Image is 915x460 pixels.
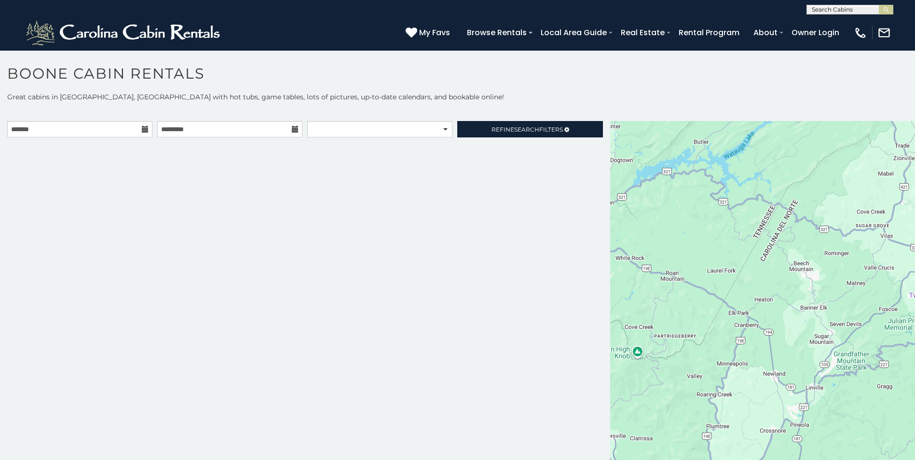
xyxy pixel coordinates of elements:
a: Owner Login [787,24,844,41]
img: mail-regular-white.png [877,26,891,40]
a: About [749,24,782,41]
a: Browse Rentals [462,24,532,41]
img: White-1-2.png [24,18,224,47]
a: Local Area Guide [536,24,612,41]
span: My Favs [419,27,450,39]
span: Search [514,126,539,133]
a: Real Estate [616,24,669,41]
a: Rental Program [674,24,744,41]
a: My Favs [406,27,452,39]
span: Refine Filters [492,126,563,133]
a: RefineSearchFilters [457,121,602,137]
img: phone-regular-white.png [854,26,867,40]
